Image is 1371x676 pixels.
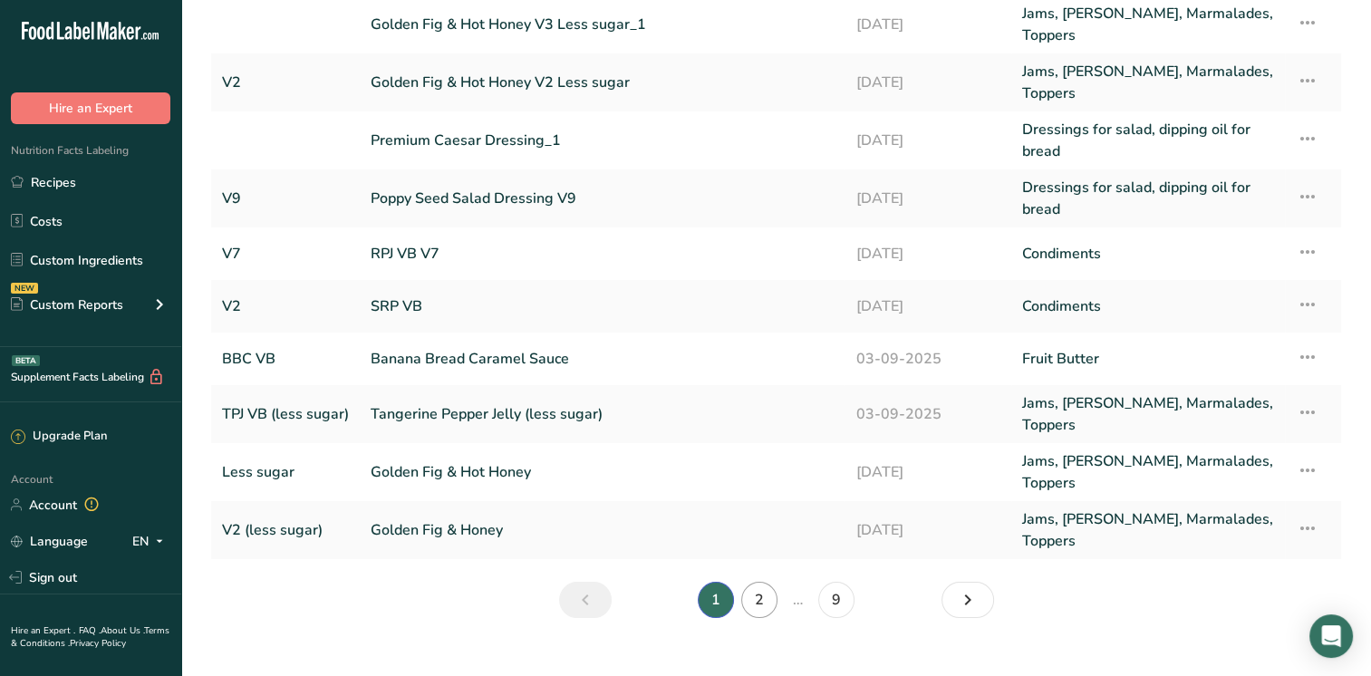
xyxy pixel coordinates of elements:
a: Hire an Expert . [11,624,75,637]
a: Jams, [PERSON_NAME], Marmalades, Toppers [1022,61,1275,104]
a: [DATE] [855,61,999,104]
a: Jams, [PERSON_NAME], Marmalades, Toppers [1022,3,1275,46]
a: SRP VB [371,287,834,325]
div: NEW [11,283,38,294]
div: Upgrade Plan [11,428,107,446]
a: [DATE] [855,3,999,46]
div: EN [132,530,170,552]
a: Jams, [PERSON_NAME], Marmalades, Toppers [1022,450,1275,494]
a: Poppy Seed Salad Dressing V9 [371,177,834,220]
a: [DATE] [855,508,999,552]
a: Next page [941,582,994,618]
a: V2 [222,287,349,325]
a: TPJ VB (less sugar) [222,392,349,436]
a: [DATE] [855,450,999,494]
a: Language [11,526,88,557]
a: Dressings for salad, dipping oil for bread [1022,119,1275,162]
a: Jams, [PERSON_NAME], Marmalades, Toppers [1022,392,1275,436]
div: BETA [12,355,40,366]
a: Tangerine Pepper Jelly (less sugar) [371,392,834,436]
a: FAQ . [79,624,101,637]
button: Hire an Expert [11,92,170,124]
a: Page 9. [818,582,854,618]
a: BBC VB [222,340,349,378]
a: Jams, [PERSON_NAME], Marmalades, Toppers [1022,508,1275,552]
a: Privacy Policy [70,637,126,650]
a: Golden Fig & Hot Honey V2 Less sugar [371,61,834,104]
a: Golden Fig & Hot Honey V3 Less sugar_1 [371,3,834,46]
a: Premium Caesar Dressing_1 [371,119,834,162]
a: V2 (less sugar) [222,508,349,552]
a: Previous page [559,582,612,618]
a: Terms & Conditions . [11,624,169,650]
a: V7 [222,235,349,273]
a: 03-09-2025 [855,340,999,378]
a: Dressings for salad, dipping oil for bread [1022,177,1275,220]
a: Golden Fig & Honey [371,508,834,552]
a: 03-09-2025 [855,392,999,436]
a: Condiments [1022,235,1275,273]
a: [DATE] [855,287,999,325]
a: Condiments [1022,287,1275,325]
a: [DATE] [855,177,999,220]
a: Golden Fig & Hot Honey [371,450,834,494]
a: RPJ VB V7 [371,235,834,273]
a: Fruit Butter [1022,340,1275,378]
a: V2 [222,61,349,104]
a: Page 2. [741,582,777,618]
a: About Us . [101,624,144,637]
a: [DATE] [855,235,999,273]
a: Banana Bread Caramel Sauce [371,340,834,378]
a: V9 [222,177,349,220]
div: Custom Reports [11,295,123,314]
div: Open Intercom Messenger [1309,614,1353,658]
a: Less sugar [222,450,349,494]
a: [DATE] [855,119,999,162]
